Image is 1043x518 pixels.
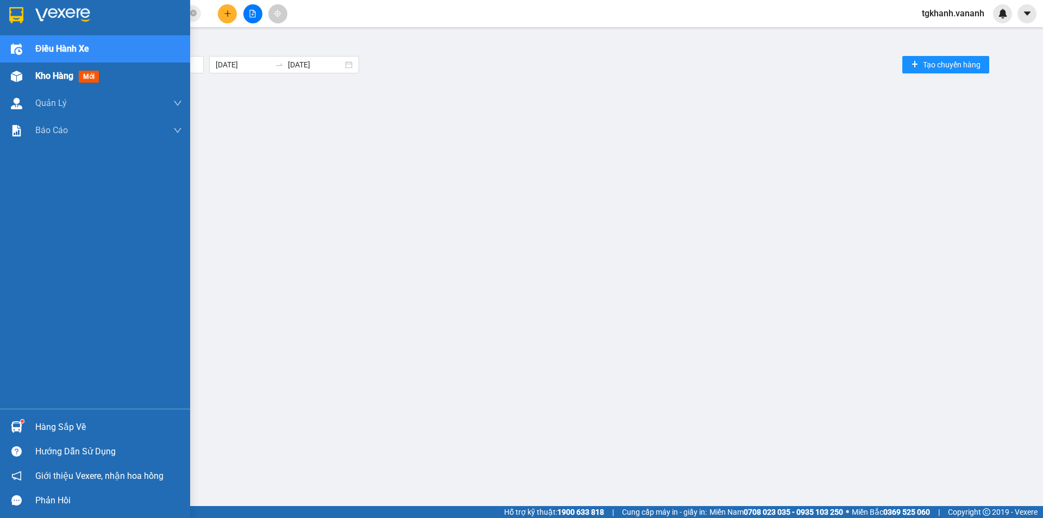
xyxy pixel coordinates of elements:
span: BX Bãi Cháy [29,73,72,82]
img: icon-new-feature [998,9,1008,18]
span: Hỗ trợ kỹ thuật: [504,506,604,518]
button: file-add [243,4,262,23]
span: 40 [PERSON_NAME] - [GEOGRAPHIC_DATA] [47,42,123,58]
span: file-add [249,10,256,17]
sup: 1 [21,420,24,423]
span: Điều hành xe [35,42,89,55]
span: plus [911,60,919,69]
div: Phản hồi [35,492,182,509]
span: Miền Nam [709,506,843,518]
input: Ngày kết thúc [288,59,343,71]
span: down [173,126,182,135]
span: down [173,99,182,108]
span: aim [274,10,281,17]
span: message [11,495,22,505]
span: copyright [983,508,990,516]
span: Giới thiệu Vexere, nhận hoa hồng [35,469,164,483]
span: close-circle [190,10,197,16]
strong: 1900 633 818 [557,508,604,516]
span: | [938,506,940,518]
button: plus [218,4,237,23]
span: Gửi [8,68,20,77]
input: Ngày bắt đầu [216,59,271,71]
span: Quản Lý [35,96,67,110]
img: warehouse-icon [11,43,22,55]
strong: 0708 023 035 - 0935 103 250 [744,508,843,516]
span: notification [11,471,22,481]
span: mới [79,71,99,83]
span: close-circle [190,9,197,19]
img: logo-vxr [9,7,23,23]
span: Báo cáo [35,123,68,137]
span: question-circle [11,446,22,457]
div: Hướng dẫn sử dụng [35,444,182,460]
span: Tạo chuyến hàng [923,59,981,71]
img: warehouse-icon [11,421,22,433]
div: Hàng sắp về [35,419,182,435]
span: HOTLINE : [47,32,123,40]
span: Miền Bắc [852,506,930,518]
img: warehouse-icon [11,98,22,109]
button: caret-down [1017,4,1036,23]
span: caret-down [1022,9,1032,18]
span: swap-right [275,60,284,69]
span: Kho hàng [35,71,73,81]
img: solution-icon [11,125,22,136]
button: aim [268,4,287,23]
span: ⚪️ [846,510,849,514]
div: Điều hành xe [41,35,1035,48]
span: | [612,506,614,518]
span: to [275,60,284,69]
button: plusTạo chuyến hàng [902,56,989,73]
span: bxe bãi8 cháy [29,64,117,72]
img: warehouse-icon [11,71,22,82]
strong: 0369 525 060 [883,508,930,516]
span: Cung cấp máy in - giấy in: [622,506,707,518]
img: logo [8,14,45,51]
strong: 1900088888 [83,32,123,40]
span: plus [224,10,231,17]
strong: CÔNG TY TNHH DV DU LỊCH HẢI VÂN TRAVEL - VÂN ANH EXPRESS [47,6,150,30]
span: tgkhanh.vananh [913,7,993,20]
span: 0357345166 [76,64,116,72]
